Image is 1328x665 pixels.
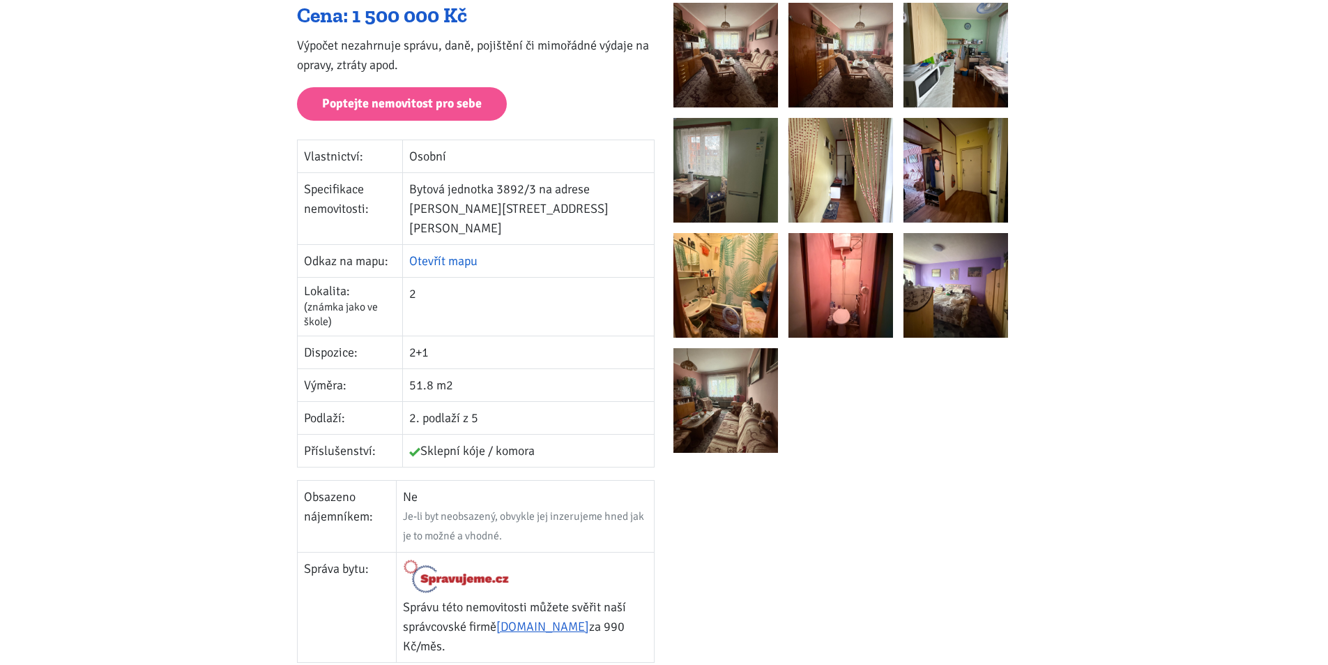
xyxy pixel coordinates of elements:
td: Příslušenství: [298,435,403,468]
div: Je-li byt neobsazený, obvykle jej inzerujeme hned jak je to možné a vhodné. [403,507,648,546]
a: Poptejte nemovitost pro sebe [297,87,507,121]
td: Správa bytu: [298,553,397,663]
div: Cena: 1 500 000 Kč [297,3,655,29]
td: 51.8 m2 [402,369,654,402]
td: Obsazeno nájemníkem: [298,481,397,553]
p: Výpočet nezahrnuje správu, daně, pojištění či mimořádné výdaje na opravy, ztráty apod. [297,36,655,75]
td: Dispozice: [298,336,403,369]
td: Odkaz na mapu: [298,245,403,278]
a: [DOMAIN_NAME] [496,619,589,634]
td: Lokalita: [298,278,403,336]
a: Otevřít mapu [409,253,478,269]
td: 2. podlaží z 5 [402,402,654,435]
td: Ne [397,481,655,553]
td: Výměra: [298,369,403,402]
td: Vlastnictví: [298,140,403,173]
td: Osobní [402,140,654,173]
td: Bytová jednotka 3892/3 na adrese [PERSON_NAME][STREET_ADDRESS][PERSON_NAME] [402,173,654,245]
p: Správu této nemovitosti můžete svěřit naší správcovské firmě za 990 Kč/měs. [403,597,648,656]
img: Logo Spravujeme.cz [403,559,510,594]
td: Podlaží: [298,402,403,435]
td: Specifikace nemovitosti: [298,173,403,245]
td: 2 [402,278,654,336]
td: Sklepní kóje / komora [402,435,654,468]
td: 2+1 [402,336,654,369]
span: (známka jako ve škole) [304,300,378,329]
